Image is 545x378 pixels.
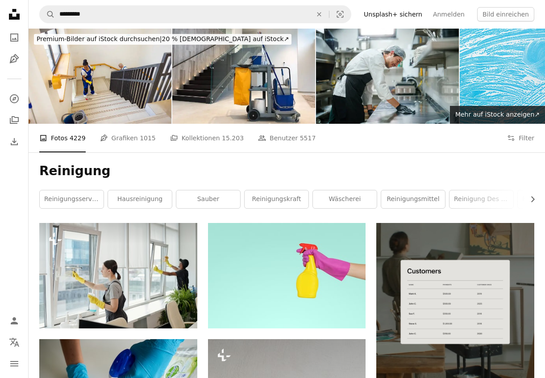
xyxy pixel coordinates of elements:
span: 20 % [DEMOGRAPHIC_DATA] auf iStock ↗ [37,35,289,42]
button: Filter [507,124,534,152]
span: 5517 [300,133,316,143]
a: Kollektionen [5,111,23,129]
button: Löschen [309,6,329,23]
span: 1015 [140,133,156,143]
a: Kollektionen 15.203 [170,124,244,152]
a: Premium-Bilder auf iStock durchsuchen|20 % [DEMOGRAPHIC_DATA] auf iStock↗ [29,29,297,50]
a: Unsplash+ sichern [358,7,428,21]
a: Junge Reinigungskraft in Arbeitskleidung wäscht große Fenster eines Großraumbüros gegen ihren afr... [39,272,197,280]
button: Visuelle Suche [329,6,351,23]
a: Reinigungskraft [245,190,308,208]
img: Female janitor Black ethnicity and senior male Caucasian janitor mopping the stairs in the school [29,29,171,124]
span: Mehr auf iStock anzeigen ↗ [455,111,540,118]
a: Grafiken [5,50,23,68]
a: sauber [176,190,240,208]
a: Hausreinigung [108,190,172,208]
img: Person mit gelber Plastik-Sprühflasche [208,223,366,328]
a: Reinigungsmittel [381,190,445,208]
img: Der Küchenchef wischt die Küchentheke ab. [316,29,459,124]
a: Anmelden [428,7,470,21]
a: Mehr auf iStock anzeigen↗ [450,106,545,124]
a: Anmelden / Registrieren [5,312,23,330]
button: Menü [5,355,23,373]
h1: Reinigung [39,163,534,179]
img: Junge Reinigungskraft in Arbeitskleidung wäscht große Fenster eines Großraumbüros gegen ihren afr... [39,223,197,328]
button: Liste nach rechts verschieben [524,190,534,208]
a: Reinigungsservice [40,190,104,208]
a: Grafiken 1015 [100,124,156,152]
button: Unsplash suchen [40,6,55,23]
img: Reinigungswagen im Flur [172,29,315,124]
button: Bild einreichen [477,7,534,21]
a: Bisherige Downloads [5,133,23,151]
a: Entdecken [5,90,23,108]
button: Sprache [5,333,23,351]
span: 15.203 [222,133,244,143]
a: Person mit gelber Plastik-Sprühflasche [208,272,366,280]
span: Premium-Bilder auf iStock durchsuchen | [37,35,162,42]
a: Reinigung des Hauses [449,190,513,208]
form: Finden Sie Bildmaterial auf der ganzen Webseite [39,5,351,23]
a: Benutzer 5517 [258,124,316,152]
a: Fotos [5,29,23,46]
a: Wäscherei [313,190,377,208]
